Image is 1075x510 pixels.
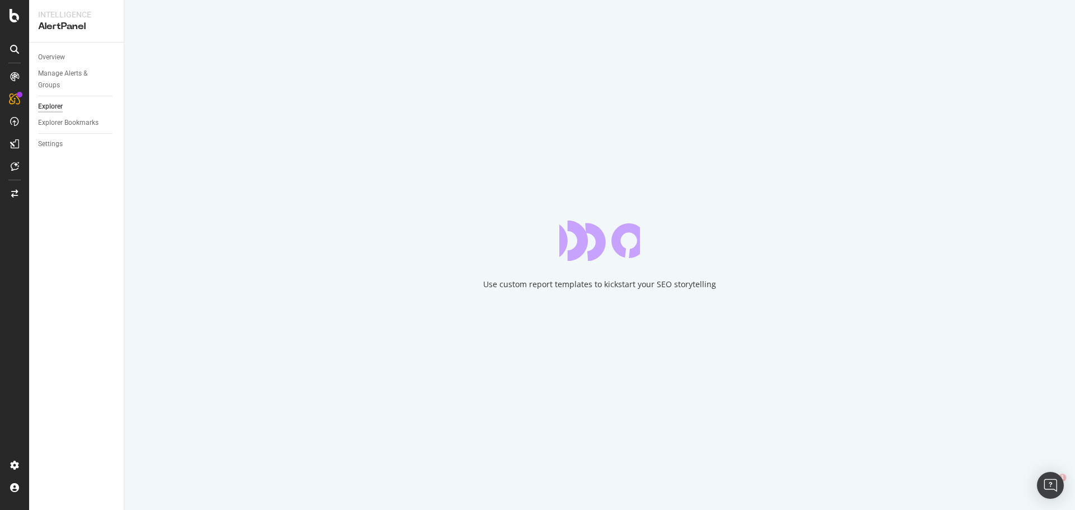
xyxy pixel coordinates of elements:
[483,279,716,290] div: Use custom report templates to kickstart your SEO storytelling
[559,221,640,261] div: animation
[1060,472,1069,481] span: 1
[38,9,115,20] div: Intelligence
[38,101,116,113] a: Explorer
[38,138,63,150] div: Settings
[38,101,63,113] div: Explorer
[38,20,115,33] div: AlertPanel
[38,68,116,91] a: Manage Alerts & Groups
[38,117,99,129] div: Explorer Bookmarks
[38,68,105,91] div: Manage Alerts & Groups
[38,52,116,63] a: Overview
[38,52,65,63] div: Overview
[1037,472,1064,499] div: Open Intercom Messenger
[38,138,116,150] a: Settings
[38,117,116,129] a: Explorer Bookmarks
